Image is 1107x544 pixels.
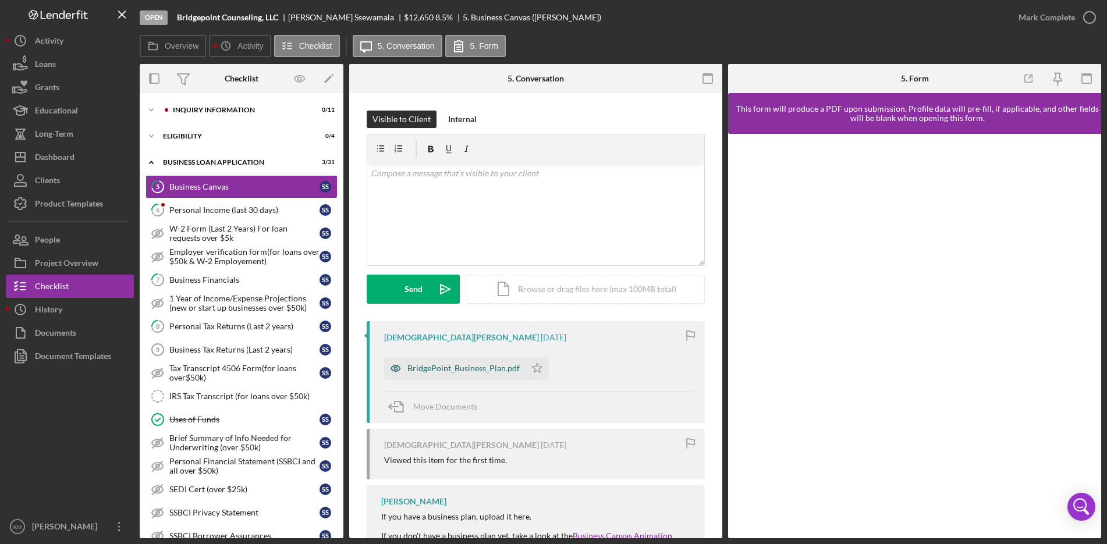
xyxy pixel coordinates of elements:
[169,433,320,452] div: Brief Summary of Info Needed for Underwriting (over $50k)
[169,364,320,382] div: Tax Transcript 4506 Form(for loans over$50k)
[156,206,160,214] tspan: 6
[13,524,22,530] text: KM
[740,145,1091,527] iframe: Lenderfit form
[463,13,601,22] div: 5. Business Canvas ([PERSON_NAME])
[381,497,446,506] div: [PERSON_NAME]
[274,35,340,57] button: Checklist
[169,182,320,191] div: Business Canvas
[146,245,338,268] a: Employer verification form(for loans over $50k & W-2 Employement)SS
[320,414,331,425] div: S S
[299,41,332,51] label: Checklist
[177,13,278,22] b: Bridgepoint Counseling, LLC
[237,41,263,51] label: Activity
[146,338,338,361] a: 9Business Tax Returns (Last 2 years)SS
[320,507,331,518] div: S S
[146,431,338,454] a: Brief Summary of Info Needed for Underwriting (over $50k)SS
[508,74,564,83] div: 5. Conversation
[288,13,404,22] div: [PERSON_NAME] Ssewamala
[1007,6,1101,29] button: Mark Complete
[146,268,338,291] a: 7Business FinancialsSS
[320,251,331,262] div: S S
[169,247,320,266] div: Employer verification form(for loans over $50k & W-2 Employement)
[173,106,306,113] div: INQUIRY INFORMATION
[442,111,482,128] button: Internal
[169,392,337,401] div: IRS Tax Transcript (for loans over $50k)
[405,275,423,304] div: Send
[169,224,320,243] div: W-2 Form (Last 2 Years) For loan requests over $5k
[140,10,168,25] div: Open
[314,159,335,166] div: 3 / 31
[1019,6,1075,29] div: Mark Complete
[320,321,331,332] div: S S
[156,346,159,353] tspan: 9
[320,483,331,495] div: S S
[314,106,335,113] div: 0 / 11
[448,111,477,128] div: Internal
[378,41,435,51] label: 5. Conversation
[146,222,338,245] a: W-2 Form (Last 2 Years) For loan requests over $5kSS
[407,364,520,373] div: BridgePoint_Business_Plan.pdf
[156,276,160,283] tspan: 7
[734,104,1101,123] div: This form will produce a PDF upon submission. Profile data will pre-fill, if applicable, and othe...
[146,478,338,501] a: SEDI Cert (over $25k)SS
[367,111,437,128] button: Visible to Client
[413,401,477,411] span: Move Documents
[209,35,271,57] button: Activity
[146,408,338,431] a: Uses of FundsSS
[901,74,929,83] div: 5. Form
[163,133,306,140] div: ELIGIBILITY
[169,485,320,494] div: SEDI Cert (over $25k)
[320,437,331,449] div: S S
[353,35,442,57] button: 5. Conversation
[146,291,338,315] a: 1 Year of Income/Expense Projections (new or start up businesses over $50k)SS
[384,357,549,380] button: BridgePoint_Business_Plan.pdf
[156,183,159,190] tspan: 5
[384,333,539,342] div: [DEMOGRAPHIC_DATA][PERSON_NAME]
[140,35,206,57] button: Overview
[146,361,338,385] a: Tax Transcript 4506 Form(for loans over$50k)SS
[320,274,331,286] div: S S
[320,367,331,379] div: S S
[372,111,431,128] div: Visible to Client
[163,159,306,166] div: BUSINESS LOAN APPLICATION
[541,333,566,342] time: 2025-10-06 17:58
[404,12,434,22] span: $12,650
[367,275,460,304] button: Send
[156,322,159,330] tspan: 8
[29,515,105,541] div: [PERSON_NAME]
[384,456,507,465] div: Viewed this item for the first time.
[320,204,331,216] div: S S
[146,501,338,524] a: SSBCI Privacy StatementSS
[169,345,320,354] div: Business Tax Returns (Last 2 years)
[146,454,338,478] a: Personal Financial Statement (SSBCI and all over $50k)SS
[169,457,320,475] div: Personal Financial Statement (SSBCI and all over $50k)
[541,440,566,450] time: 2025-09-26 14:27
[146,385,338,408] a: IRS Tax Transcript (for loans over $50k)
[169,531,320,541] div: SSBCI Borrower Assurances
